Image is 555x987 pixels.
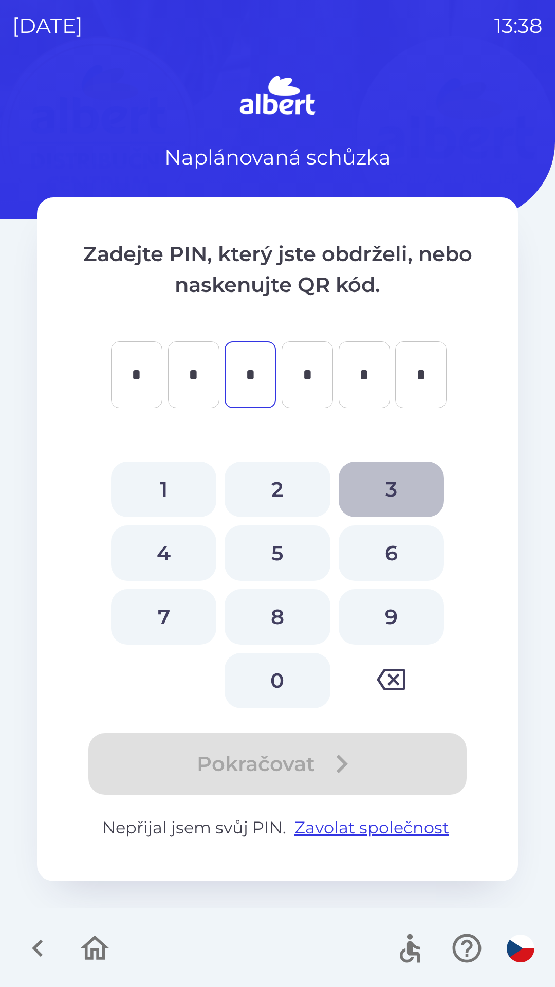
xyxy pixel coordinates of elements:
img: cs flag [507,935,534,962]
p: [DATE] [12,10,83,41]
p: 13:38 [494,10,543,41]
p: Naplánovaná schůzka [164,142,391,173]
img: Logo [37,72,518,121]
button: 4 [111,525,216,581]
button: 0 [225,653,330,708]
button: 6 [339,525,444,581]
button: Zavolat společnost [290,815,453,840]
button: 9 [339,589,444,645]
button: 1 [111,462,216,517]
button: 5 [225,525,330,581]
p: Zadejte PIN, který jste obdrželi, nebo naskenujte QR kód. [78,239,477,300]
p: Nepřijal jsem svůj PIN. [78,815,477,840]
button: 3 [339,462,444,517]
button: 7 [111,589,216,645]
button: 2 [225,462,330,517]
button: 8 [225,589,330,645]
